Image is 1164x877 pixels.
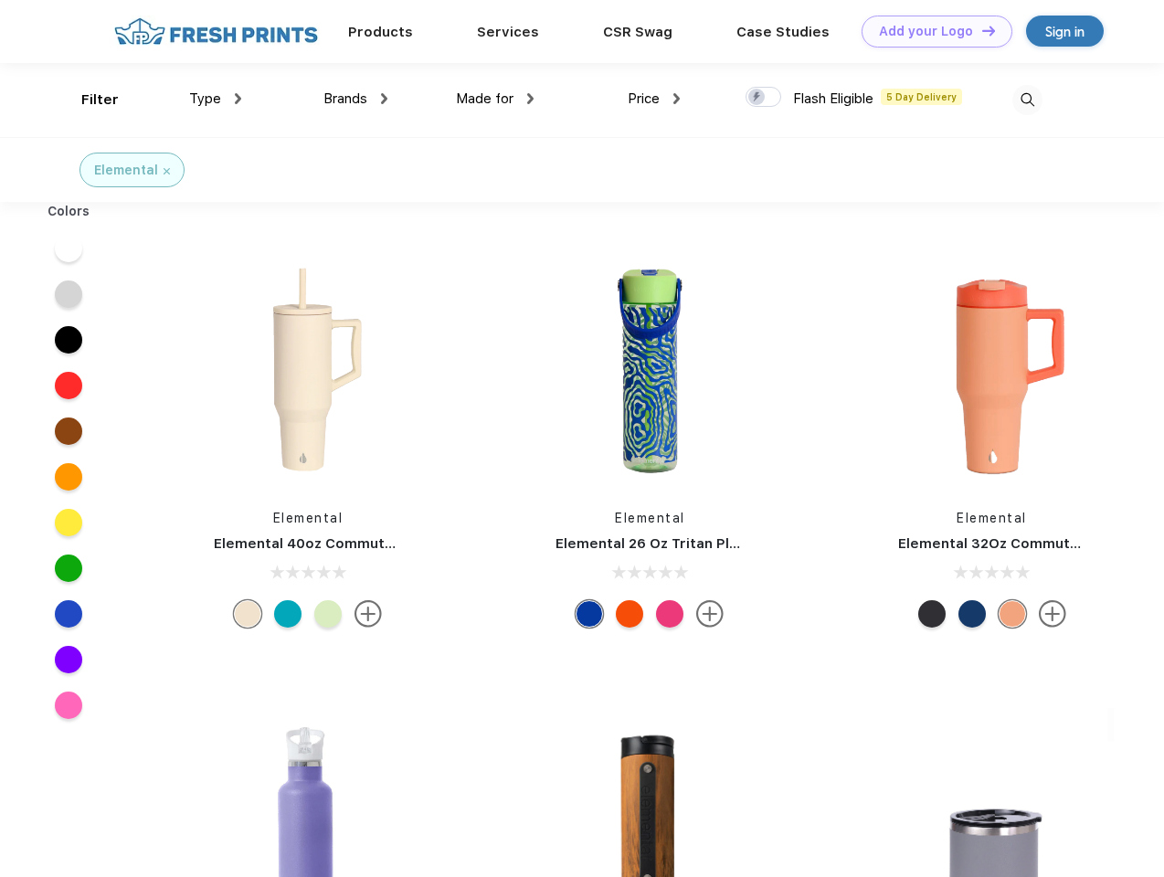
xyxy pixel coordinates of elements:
img: dropdown.png [381,93,387,104]
div: Teal [274,600,302,628]
div: Colors [34,202,104,221]
span: Brands [323,90,367,107]
div: Good Vibes [616,600,643,628]
img: more.svg [354,600,382,628]
div: Filter [81,90,119,111]
a: Elemental 32Oz Commuter Tumbler [898,535,1147,552]
div: Aqua Waves [576,600,603,628]
div: Elemental [94,161,158,180]
img: func=resize&h=266 [528,248,771,491]
div: Key Lime [314,600,342,628]
a: Elemental [957,511,1027,525]
a: Elemental [615,511,685,525]
div: Black [918,600,946,628]
img: DT [982,26,995,36]
img: func=resize&h=266 [186,248,429,491]
a: CSR Swag [603,24,672,40]
a: Elemental 26 Oz Tritan Plastic Water Bottle [556,535,858,552]
img: func=resize&h=266 [871,248,1114,491]
div: Beige [234,600,261,628]
img: dropdown.png [235,93,241,104]
a: Elemental 40oz Commuter Tumbler [214,535,461,552]
span: Flash Eligible [793,90,873,107]
a: Sign in [1026,16,1104,47]
img: dropdown.png [527,93,534,104]
div: Peach Sunrise [999,600,1026,628]
img: dropdown.png [673,93,680,104]
img: filter_cancel.svg [164,168,170,174]
a: Services [477,24,539,40]
a: Elemental [273,511,344,525]
span: Type [189,90,221,107]
div: Add your Logo [879,24,973,39]
img: fo%20logo%202.webp [109,16,323,48]
img: more.svg [1039,600,1066,628]
div: Navy [958,600,986,628]
span: Price [628,90,660,107]
img: more.svg [696,600,724,628]
span: Made for [456,90,513,107]
span: 5 Day Delivery [881,89,962,105]
div: Sign in [1045,21,1085,42]
img: desktop_search.svg [1012,85,1042,115]
div: Berries Blast [656,600,683,628]
a: Products [348,24,413,40]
